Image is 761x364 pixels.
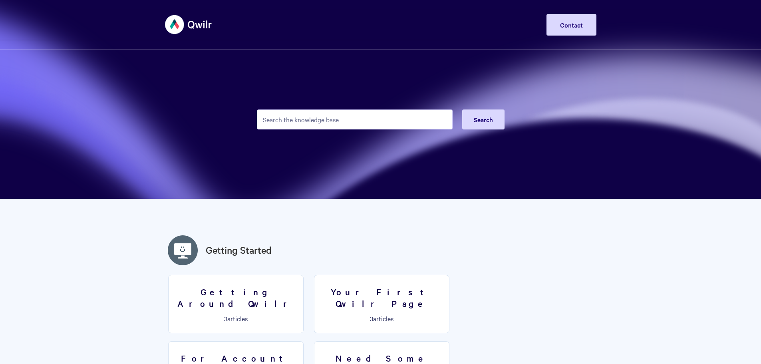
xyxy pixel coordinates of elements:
p: articles [319,315,444,322]
img: Qwilr Help Center [165,10,213,40]
button: Search [462,109,505,129]
span: 3 [370,314,373,323]
h3: Getting Around Qwilr [173,286,298,309]
a: Contact [546,14,596,36]
a: Getting Around Qwilr 3articles [168,275,304,333]
p: articles [173,315,298,322]
span: 3 [224,314,227,323]
a: Your First Qwilr Page 3articles [314,275,449,333]
span: Search [474,115,493,124]
h3: Your First Qwilr Page [319,286,444,309]
input: Search the knowledge base [257,109,453,129]
a: Getting Started [206,243,272,257]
